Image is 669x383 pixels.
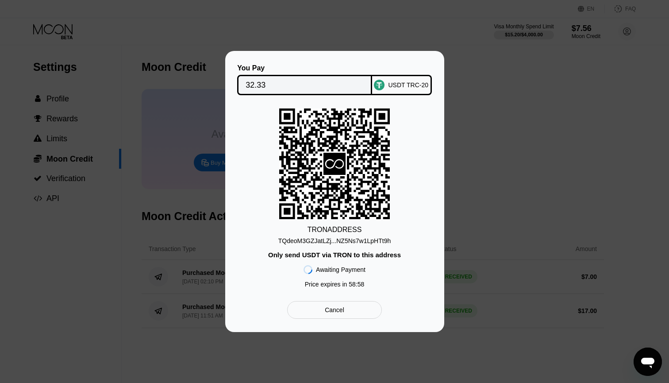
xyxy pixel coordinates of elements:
[238,64,431,95] div: You PayUSDT TRC-20
[325,306,344,314] div: Cancel
[268,251,401,259] div: Only send USDT via TRON to this address
[278,234,391,244] div: TQdeoM3GZJatLZj...NZ5Ns7w1LpHTt9h
[316,266,365,273] div: Awaiting Payment
[308,226,362,234] div: TRON ADDRESS
[634,348,662,376] iframe: Button to launch messaging window
[278,237,391,244] div: TQdeoM3GZJatLZj...NZ5Ns7w1LpHTt9h
[349,281,364,288] span: 58 : 58
[287,301,381,319] div: Cancel
[388,81,428,89] div: USDT TRC-20
[237,64,372,72] div: You Pay
[305,281,365,288] div: Price expires in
